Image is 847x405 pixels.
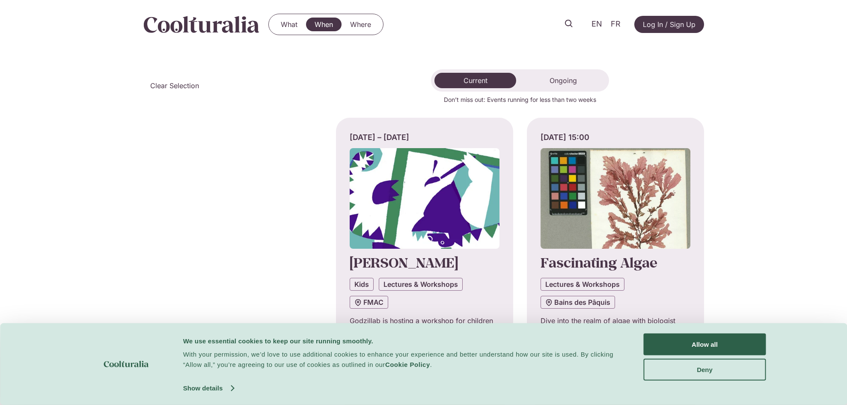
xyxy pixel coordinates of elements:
p: Don’t miss out: Events running for less than two weeks [336,95,704,104]
a: Kids [350,278,374,291]
span: Ongoing [550,76,577,85]
span: Current [464,76,487,85]
span: . [430,361,432,368]
img: Coolturalia - FATA MORGANA [350,148,499,249]
span: EN [591,20,602,29]
p: Dive into the realm of algae with biologist [PERSON_NAME] at the “Verts d’eau” exhibition at [GEO... [541,316,690,346]
button: Deny [644,358,766,380]
span: With your permission, we’d love to use additional cookies to enhance your experience and better u... [183,351,614,368]
a: EN [587,18,606,30]
a: Bains des Pâquis [541,296,615,309]
img: Coolturalia - Algues fascinantes [541,148,690,249]
a: Fascinating Algae [541,253,657,271]
a: Show details [183,382,234,395]
a: Lectures & Workshops [379,278,463,291]
a: Clear Selection [150,80,199,91]
a: Lectures & Workshops [541,278,624,291]
a: [PERSON_NAME] [350,253,458,271]
img: logo [104,361,149,367]
span: Log In / Sign Up [643,19,695,30]
span: FR [611,20,621,29]
button: Allow all [644,334,766,355]
div: [DATE] 15:00 [541,131,690,143]
nav: Menu [272,18,380,31]
div: We use essential cookies to keep our site running smoothly. [183,336,624,346]
a: Log In / Sign Up [634,16,704,33]
a: What [272,18,306,31]
div: [DATE] – [DATE] [350,131,499,143]
p: Godzillab is hosting a workshop for children with photographer [PERSON_NAME], who will teach them... [350,316,499,346]
a: FMAC [350,296,388,309]
a: Cookie Policy [385,361,430,368]
a: FR [606,18,625,30]
a: When [306,18,342,31]
a: Where [342,18,380,31]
